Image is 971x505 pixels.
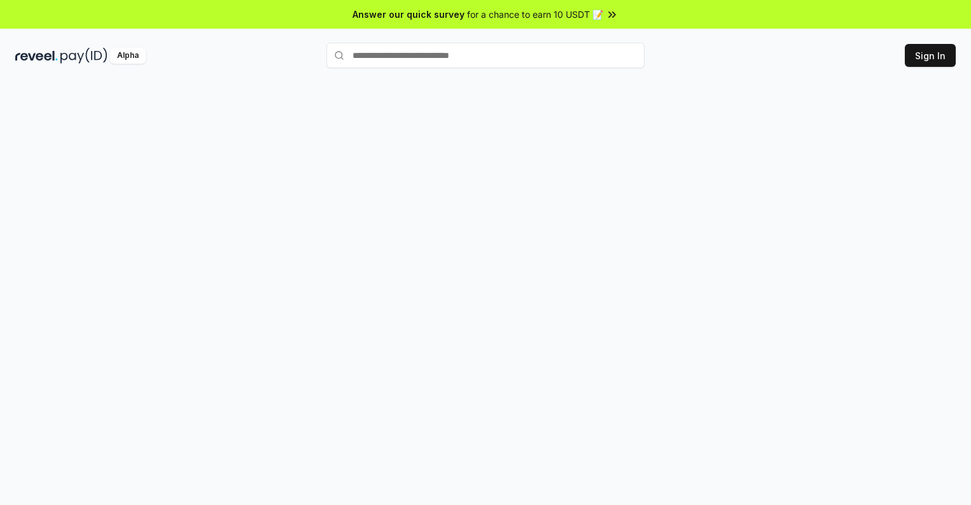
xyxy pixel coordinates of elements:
[353,8,465,21] span: Answer our quick survey
[905,44,956,67] button: Sign In
[110,48,146,64] div: Alpha
[60,48,108,64] img: pay_id
[15,48,58,64] img: reveel_dark
[467,8,603,21] span: for a chance to earn 10 USDT 📝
